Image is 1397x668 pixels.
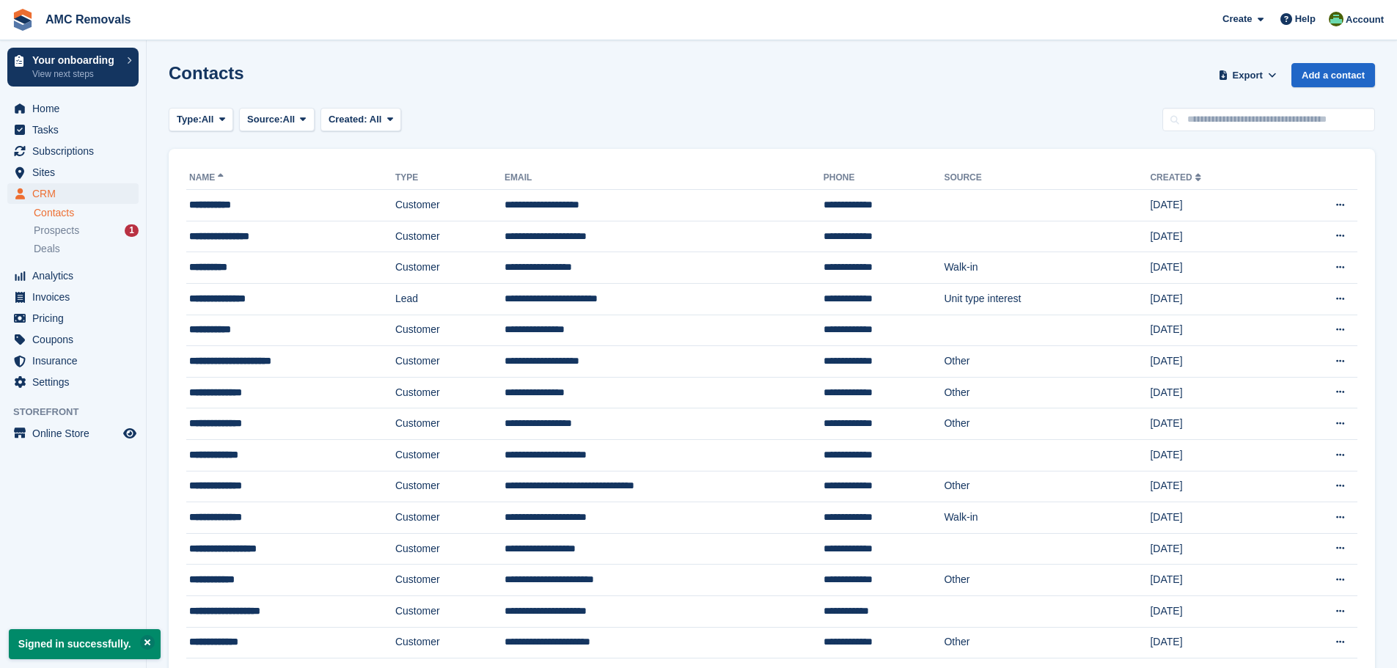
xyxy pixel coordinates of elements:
[7,265,139,286] a: menu
[7,350,139,371] a: menu
[9,629,161,659] p: Signed in successfully.
[395,377,505,408] td: Customer
[1150,172,1203,183] a: Created
[283,112,296,127] span: All
[395,283,505,315] td: Lead
[32,120,120,140] span: Tasks
[824,166,945,190] th: Phone
[395,315,505,346] td: Customer
[1150,252,1282,284] td: [DATE]
[13,405,146,419] span: Storefront
[1291,63,1375,87] a: Add a contact
[1222,12,1252,26] span: Create
[395,252,505,284] td: Customer
[1150,565,1282,596] td: [DATE]
[34,224,79,238] span: Prospects
[32,162,120,183] span: Sites
[944,252,1150,284] td: Walk-in
[32,265,120,286] span: Analytics
[32,67,120,81] p: View next steps
[1295,12,1316,26] span: Help
[32,423,120,444] span: Online Store
[32,350,120,371] span: Insurance
[1150,471,1282,502] td: [DATE]
[1150,346,1282,378] td: [DATE]
[7,48,139,87] a: Your onboarding View next steps
[395,190,505,221] td: Customer
[1150,221,1282,252] td: [DATE]
[7,120,139,140] a: menu
[944,283,1150,315] td: Unit type interest
[370,114,382,125] span: All
[1150,315,1282,346] td: [DATE]
[7,183,139,204] a: menu
[1215,63,1280,87] button: Export
[32,308,120,329] span: Pricing
[944,166,1150,190] th: Source
[7,98,139,119] a: menu
[7,308,139,329] a: menu
[34,223,139,238] a: Prospects 1
[944,408,1150,440] td: Other
[944,565,1150,596] td: Other
[202,112,214,127] span: All
[1233,68,1263,83] span: Export
[1150,533,1282,565] td: [DATE]
[32,141,120,161] span: Subscriptions
[7,372,139,392] a: menu
[32,183,120,204] span: CRM
[7,423,139,444] a: menu
[1150,439,1282,471] td: [DATE]
[320,108,401,132] button: Created: All
[32,55,120,65] p: Your onboarding
[1150,595,1282,627] td: [DATE]
[395,627,505,658] td: Customer
[34,206,139,220] a: Contacts
[239,108,315,132] button: Source: All
[395,166,505,190] th: Type
[395,595,505,627] td: Customer
[944,471,1150,502] td: Other
[32,287,120,307] span: Invoices
[395,533,505,565] td: Customer
[1329,12,1343,26] img: Kayleigh Deegan
[32,98,120,119] span: Home
[944,346,1150,378] td: Other
[395,439,505,471] td: Customer
[7,141,139,161] a: menu
[944,627,1150,658] td: Other
[944,377,1150,408] td: Other
[12,9,34,31] img: stora-icon-8386f47178a22dfd0bd8f6a31ec36ba5ce8667c1dd55bd0f319d3a0aa187defe.svg
[1150,627,1282,658] td: [DATE]
[7,329,139,350] a: menu
[7,162,139,183] a: menu
[247,112,282,127] span: Source:
[32,372,120,392] span: Settings
[7,287,139,307] a: menu
[169,63,244,83] h1: Contacts
[505,166,824,190] th: Email
[34,242,60,256] span: Deals
[395,502,505,534] td: Customer
[395,221,505,252] td: Customer
[395,471,505,502] td: Customer
[329,114,367,125] span: Created:
[125,224,139,237] div: 1
[1150,190,1282,221] td: [DATE]
[40,7,136,32] a: AMC Removals
[1150,502,1282,534] td: [DATE]
[32,329,120,350] span: Coupons
[1150,377,1282,408] td: [DATE]
[169,108,233,132] button: Type: All
[1346,12,1384,27] span: Account
[189,172,227,183] a: Name
[395,565,505,596] td: Customer
[395,408,505,440] td: Customer
[34,241,139,257] a: Deals
[1150,408,1282,440] td: [DATE]
[177,112,202,127] span: Type:
[1150,283,1282,315] td: [DATE]
[944,502,1150,534] td: Walk-in
[395,346,505,378] td: Customer
[121,425,139,442] a: Preview store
